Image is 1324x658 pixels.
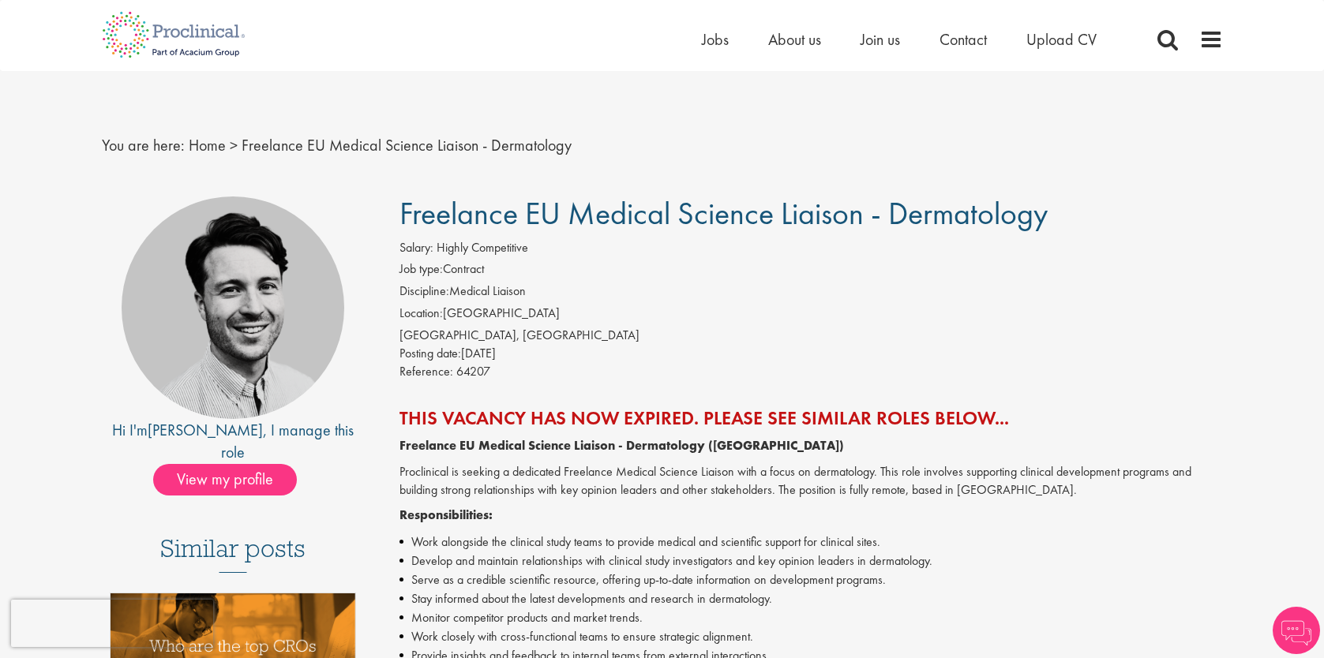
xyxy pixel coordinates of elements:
a: Join us [861,29,900,50]
li: [GEOGRAPHIC_DATA] [399,305,1223,327]
span: 64207 [456,363,490,379]
p: Proclinical is seeking a dedicated Freelance Medical Science Liaison with a focus on dermatology.... [399,463,1223,499]
li: Work alongside the clinical study teams to provide medical and scientific support for clinical si... [399,533,1223,551]
label: Reference: [399,363,453,381]
strong: Freelance EU Medical Science Liaison - Dermatology ([GEOGRAPHIC_DATA]) [399,437,844,454]
div: Hi I'm , I manage this role [102,419,365,464]
strong: Responsibilities: [399,507,493,523]
li: Contract [399,260,1223,282]
span: > [230,135,238,155]
span: Highly Competitive [437,239,528,256]
img: Chatbot [1273,607,1320,654]
span: Freelance EU Medical Science Liaison - Dermatology [399,193,1048,234]
li: Monitor competitor products and market trends. [399,608,1223,627]
label: Location: [399,305,443,323]
a: View my profile [153,467,313,488]
iframe: reCAPTCHA [11,600,213,647]
span: You are here: [102,135,185,155]
div: [GEOGRAPHIC_DATA], [GEOGRAPHIC_DATA] [399,327,1223,345]
span: Freelance EU Medical Science Liaison - Dermatology [242,135,572,155]
a: breadcrumb link [189,135,226,155]
li: Stay informed about the latest developments and research in dermatology. [399,589,1223,608]
a: Jobs [702,29,729,50]
img: imeage of recruiter Thomas Pinnock [122,196,344,419]
a: [PERSON_NAME] [148,420,263,440]
li: Work closely with cross-functional teams to ensure strategic alignment. [399,627,1223,646]
li: Medical Liaison [399,282,1223,305]
li: Serve as a credible scientific resource, offering up-to-date information on development programs. [399,570,1223,589]
h2: This vacancy has now expired. Please see similar roles below... [399,408,1223,428]
label: Discipline: [399,282,449,301]
div: [DATE] [399,345,1223,363]
li: Develop and maintain relationships with clinical study investigators and key opinion leaders in d... [399,551,1223,570]
label: Job type: [399,260,443,279]
h3: Similar posts [160,535,306,573]
a: Contact [940,29,987,50]
span: Posting date: [399,345,461,361]
a: About us [768,29,821,50]
a: Upload CV [1026,29,1097,50]
span: View my profile [153,464,297,495]
label: Salary: [399,239,433,257]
